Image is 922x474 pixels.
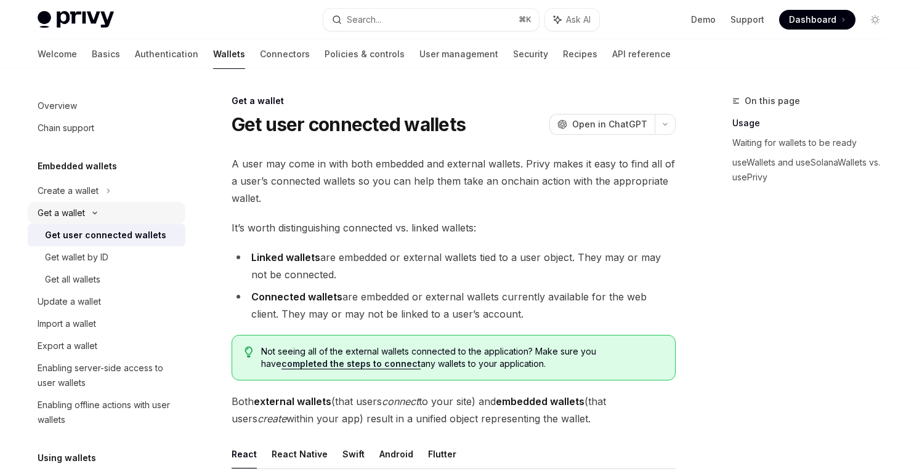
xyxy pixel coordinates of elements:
a: API reference [612,39,671,69]
a: Get all wallets [28,268,185,291]
h5: Embedded wallets [38,159,117,174]
svg: Tip [245,347,253,358]
button: Toggle dark mode [865,10,885,30]
a: Get user connected wallets [28,224,185,246]
div: Import a wallet [38,316,96,331]
a: Security [513,39,548,69]
a: Waiting for wallets to be ready [732,133,895,153]
h5: Using wallets [38,451,96,465]
a: Usage [732,113,895,133]
button: Open in ChatGPT [549,114,655,135]
div: Get all wallets [45,272,100,287]
a: Chain support [28,117,185,139]
a: Get wallet by ID [28,246,185,268]
a: User management [419,39,498,69]
a: Recipes [563,39,597,69]
span: Ask AI [566,14,591,26]
div: Enabling offline actions with user wallets [38,398,178,427]
button: Ask AI [545,9,599,31]
div: Get a wallet [232,95,676,107]
a: Dashboard [779,10,855,30]
a: Import a wallet [28,313,185,335]
em: create [257,412,286,425]
a: Connectors [260,39,310,69]
img: light logo [38,11,114,28]
span: A user may come in with both embedded and external wallets. Privy makes it easy to find all of a ... [232,155,676,207]
a: Wallets [213,39,245,69]
a: Update a wallet [28,291,185,313]
div: Enabling server-side access to user wallets [38,361,178,390]
span: Both (that users to your site) and (that users within your app) result in a unified object repres... [232,393,676,427]
span: It’s worth distinguishing connected vs. linked wallets: [232,219,676,236]
a: Policies & controls [325,39,405,69]
a: Basics [92,39,120,69]
div: Update a wallet [38,294,101,309]
strong: Connected wallets [251,291,342,303]
button: Search...⌘K [323,9,539,31]
a: useWallets and useSolanaWallets vs. usePrivy [732,153,895,187]
div: Search... [347,12,381,27]
a: Overview [28,95,185,117]
div: Create a wallet [38,183,99,198]
button: React Native [272,440,328,468]
li: are embedded or external wallets tied to a user object. They may or may not be connected. [232,249,676,283]
div: Export a wallet [38,339,97,353]
a: Welcome [38,39,77,69]
a: Enabling offline actions with user wallets [28,394,185,431]
span: Open in ChatGPT [572,118,647,131]
a: Demo [691,14,716,26]
a: Authentication [135,39,198,69]
button: Swift [342,440,365,468]
button: React [232,440,257,468]
strong: Linked wallets [251,251,320,263]
span: Dashboard [789,14,836,26]
div: Get a wallet [38,206,85,220]
a: completed the steps to connect [281,358,421,369]
a: Enabling server-side access to user wallets [28,357,185,394]
em: connect [382,395,419,408]
a: Export a wallet [28,335,185,357]
a: Support [730,14,764,26]
div: Chain support [38,121,94,135]
button: Flutter [428,440,456,468]
div: Get wallet by ID [45,250,108,265]
strong: external wallets [254,395,331,408]
li: are embedded or external wallets currently available for the web client. They may or may not be l... [232,288,676,323]
h1: Get user connected wallets [232,113,466,135]
span: Not seeing all of the external wallets connected to the application? Make sure you have any walle... [261,345,662,370]
button: Android [379,440,413,468]
div: Overview [38,98,77,113]
div: Get user connected wallets [45,228,166,243]
strong: embedded wallets [496,395,584,408]
span: ⌘ K [519,15,532,25]
span: On this page [745,94,800,108]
